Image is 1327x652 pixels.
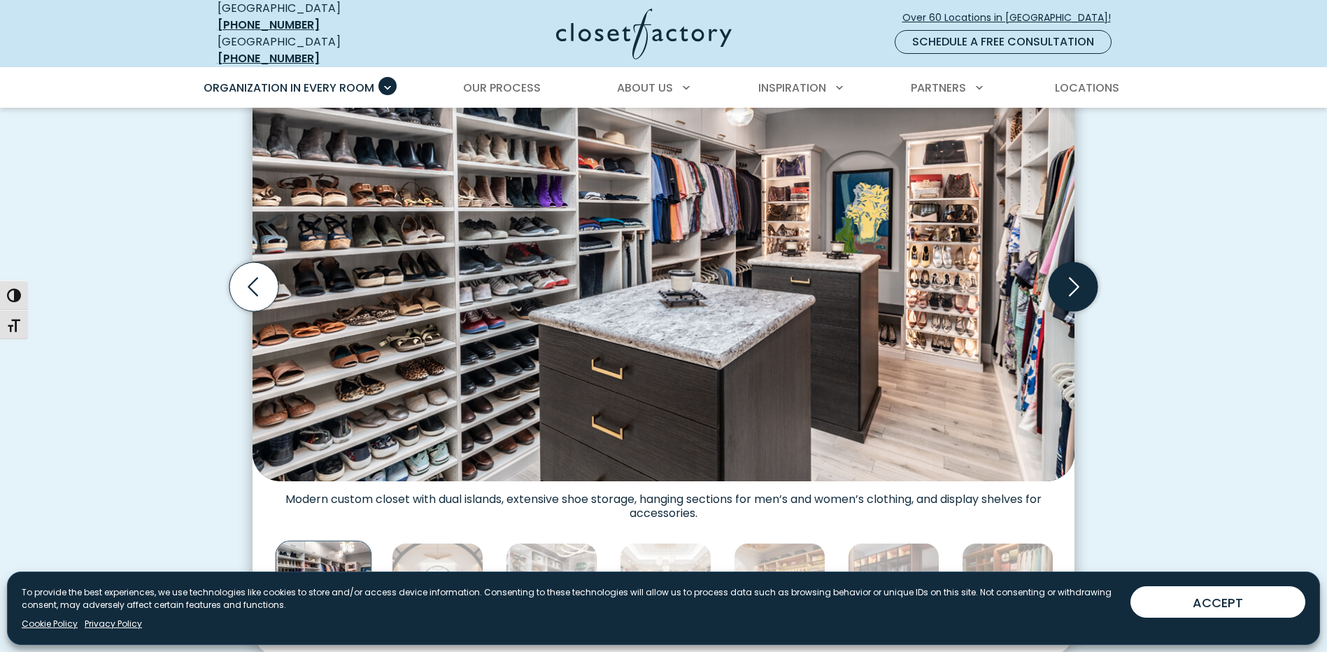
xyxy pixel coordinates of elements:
img: Spacious custom walk-in closet with abundant wardrobe space, center island storage [392,543,483,635]
nav: Primary Menu [194,69,1134,108]
a: Over 60 Locations in [GEOGRAPHIC_DATA]! [902,6,1123,30]
span: Organization in Every Room [204,80,374,96]
span: Locations [1055,80,1119,96]
span: Our Process [463,80,541,96]
button: ACCEPT [1130,586,1305,618]
img: Modern custom closet with dual islands, extensive shoe storage, hanging sections for men’s and wo... [253,53,1074,481]
p: To provide the best experiences, we use technologies like cookies to store and/or access device i... [22,586,1119,611]
img: Built-in custom closet Rustic Cherry melamine with glass shelving, angled shoe shelves, and tripl... [962,543,1053,635]
img: Custom walk-in closet with glass shelves, gold hardware, and white built-in drawers [506,543,597,635]
figcaption: Modern custom closet with dual islands, extensive shoe storage, hanging sections for men’s and wo... [253,481,1074,520]
a: Privacy Policy [85,618,142,630]
img: Modern custom closet with dual islands, extensive shoe storage, hanging sections for men’s and wo... [276,541,372,637]
a: [PHONE_NUMBER] [218,50,320,66]
span: About Us [617,80,673,96]
span: Inspiration [758,80,826,96]
img: Custom dressing room Rhapsody woodgrain system with illuminated wardrobe rods, angled shoe shelve... [734,543,825,635]
img: Luxury walk-in custom closet contemporary glass-front wardrobe system in Rocky Mountain melamine ... [848,543,939,635]
button: Next slide [1043,257,1103,317]
img: White walk-in closet with ornate trim and crown molding, featuring glass shelving [620,543,711,635]
button: Previous slide [224,257,284,317]
a: Cookie Policy [22,618,78,630]
div: [GEOGRAPHIC_DATA] [218,34,420,67]
img: Closet Factory Logo [556,8,732,59]
span: Partners [911,80,966,96]
a: [PHONE_NUMBER] [218,17,320,33]
a: Schedule a Free Consultation [895,30,1112,54]
span: Over 60 Locations in [GEOGRAPHIC_DATA]! [902,10,1122,25]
